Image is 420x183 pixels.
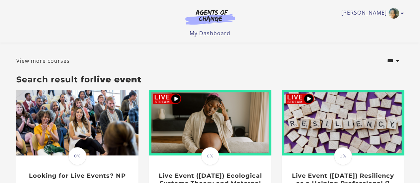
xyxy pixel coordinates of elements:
[341,8,401,19] a: Toggle menu
[16,57,70,65] a: View more courses
[201,147,219,165] span: 0%
[334,147,352,165] span: 0%
[23,172,131,180] h3: Looking for Live Events? NP
[68,147,86,165] span: 0%
[16,74,404,84] h3: Search result for
[178,9,242,25] img: Agents of Change Logo
[190,30,230,37] a: My Dashboard
[94,74,142,84] strong: live event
